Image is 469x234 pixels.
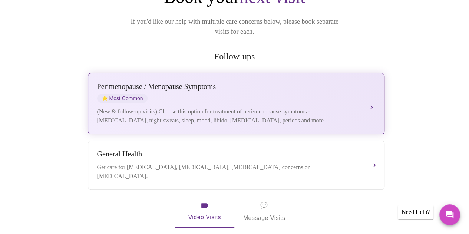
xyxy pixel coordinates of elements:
span: Message Visits [243,200,285,223]
button: Perimenopause / Menopause SymptomsstarMost Common(New & follow-up visits) Choose this option for ... [88,73,384,134]
button: Messages [439,204,460,225]
h2: Follow-ups [86,52,383,62]
div: (New & follow-up visits) Choose this option for treatment of peri/menopause symptoms - [MEDICAL_D... [97,107,360,125]
span: Video Visits [184,201,225,223]
span: Most Common [97,94,148,103]
div: Need Help? [398,205,433,219]
p: If you'd like our help with multiple care concerns below, please book separate visits for each. [120,17,349,37]
span: star [102,95,108,101]
span: message [260,200,268,211]
div: Get care for [MEDICAL_DATA], [MEDICAL_DATA], [MEDICAL_DATA] concerns or [MEDICAL_DATA]. [97,163,360,181]
button: General HealthGet care for [MEDICAL_DATA], [MEDICAL_DATA], [MEDICAL_DATA] concerns or [MEDICAL_DA... [88,141,384,190]
div: General Health [97,150,360,158]
div: Perimenopause / Menopause Symptoms [97,82,360,91]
